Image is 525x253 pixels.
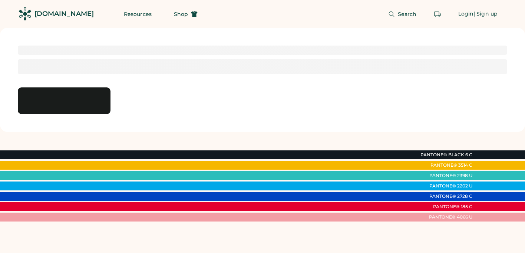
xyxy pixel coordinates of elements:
[398,11,417,17] span: Search
[473,10,498,18] div: | Sign up
[19,7,32,20] img: Rendered Logo - Screens
[430,7,445,21] button: Retrieve an order
[115,7,161,21] button: Resources
[379,7,426,21] button: Search
[174,11,188,17] span: Shop
[165,7,207,21] button: Shop
[34,9,94,19] div: [DOMAIN_NAME]
[458,10,474,18] div: Login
